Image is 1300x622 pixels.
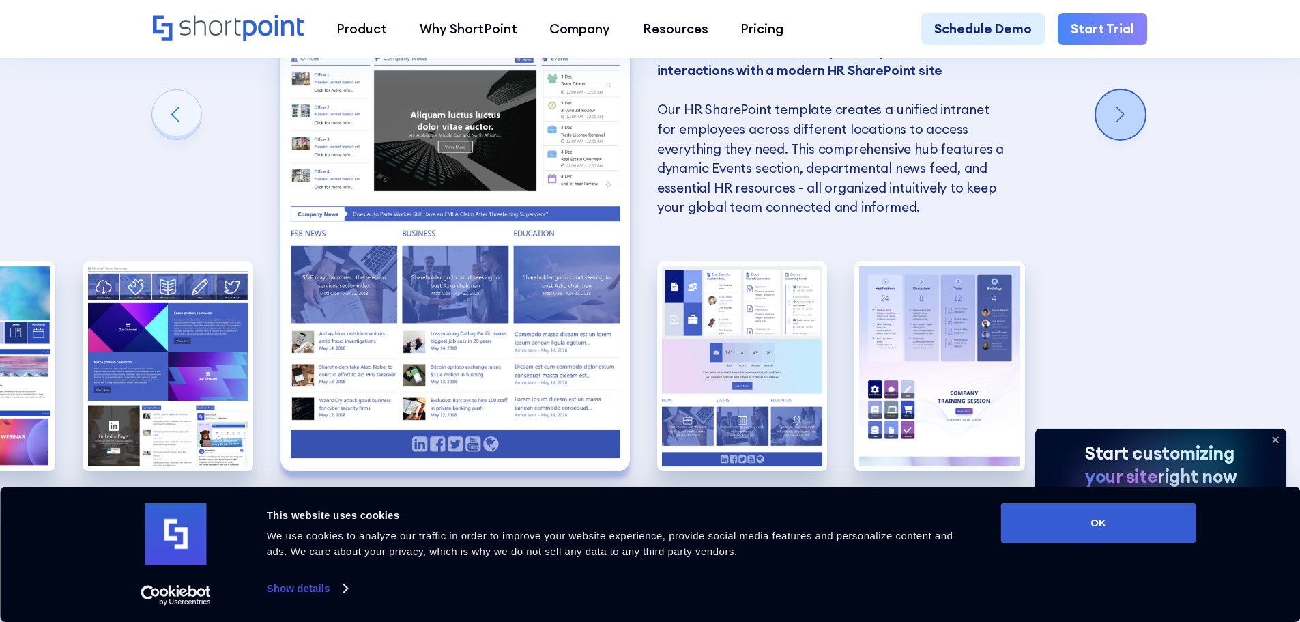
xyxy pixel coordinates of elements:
[1096,90,1145,139] div: Next slide
[740,19,783,39] div: Pricing
[626,13,725,46] a: Resources
[657,261,828,471] img: Top SharePoint Templates for 2025
[83,261,253,471] div: 3 / 6
[152,90,201,139] div: Previous slide
[657,43,970,79] strong: Create a central hub for all your HR processes and interactions with a modern HR SharePoint site ‍ ‍
[280,42,630,471] div: 4 / 6
[83,261,253,471] img: SharePoint Template for HR
[267,507,970,524] div: This website uses cookies
[854,261,1025,471] div: 6 / 6
[280,42,630,471] img: Designing a SharePoint site for HR
[116,585,235,606] a: Usercentrics Cookiebot - opens in a new window
[657,42,1007,217] p: Our HR SharePoint template creates a unified intranet for employees across different locations to...
[657,261,828,471] div: 5 / 6
[1001,503,1196,543] button: OK
[420,19,517,39] div: Why ShortPoint
[403,13,534,46] a: Why ShortPoint
[921,13,1045,46] a: Schedule Demo
[267,578,347,599] a: Show details
[1058,13,1147,46] a: Start Trial
[725,13,800,46] a: Pricing
[153,15,304,43] a: Home
[267,530,953,557] span: We use cookies to analyze our traffic in order to improve your website experience, provide social...
[145,503,207,565] img: logo
[854,261,1025,471] img: HR SharePoint Sites Examples
[533,13,626,46] a: Company
[320,13,403,46] a: Product
[336,19,387,39] div: Product
[643,19,708,39] div: Resources
[549,19,610,39] div: Company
